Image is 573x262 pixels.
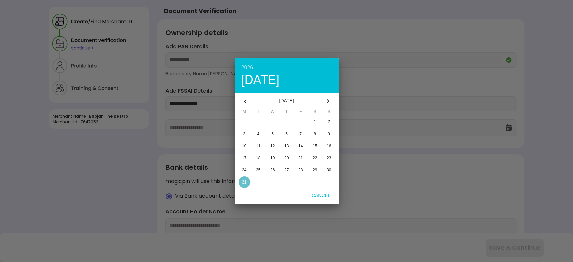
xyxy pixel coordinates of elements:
button: 12 [266,140,280,152]
button: 22 [308,152,322,164]
button: 17 [237,152,251,164]
span: 21 [298,156,303,160]
button: 10 [237,140,251,152]
span: 28 [298,168,303,172]
button: 24 [237,164,251,176]
button: 11 [251,140,266,152]
span: 31 [242,180,246,185]
button: 26 [266,164,280,176]
div: 2026 [241,65,332,70]
button: 1 [308,116,322,127]
button: 7 [294,128,308,140]
span: 5 [271,132,274,136]
button: 9 [322,128,336,140]
button: 21 [294,152,308,164]
span: 4 [257,132,259,136]
button: 5 [266,128,280,140]
span: 1 [314,119,316,124]
button: 18 [251,152,266,164]
span: 23 [327,156,331,160]
span: 27 [284,168,289,172]
button: 8 [308,128,322,140]
span: 12 [270,144,275,148]
span: S [308,109,322,116]
button: 20 [280,152,294,164]
span: 2 [328,119,330,124]
span: 10 [242,144,246,148]
span: W [266,109,280,116]
span: 26 [270,168,275,172]
button: 2 [322,116,336,127]
span: 6 [285,132,288,136]
span: 3 [243,132,245,136]
div: [DATE] [253,93,320,109]
span: 8 [314,132,316,136]
span: 30 [327,168,331,172]
button: 14 [294,140,308,152]
span: 13 [284,144,289,148]
span: 20 [284,156,289,160]
button: Cancel [306,189,336,201]
button: 13 [280,140,294,152]
span: 16 [327,144,331,148]
button: 28 [294,164,308,176]
button: 23 [322,152,336,164]
button: 16 [322,140,336,152]
button: 25 [251,164,266,176]
span: M [237,109,251,116]
span: 7 [299,132,302,136]
span: 15 [313,144,317,148]
button: 27 [280,164,294,176]
button: 6 [280,128,294,140]
button: 3 [237,128,251,140]
span: 18 [256,156,260,160]
span: 29 [313,168,317,172]
button: 15 [308,140,322,152]
span: 9 [328,132,330,136]
span: 17 [242,156,246,160]
span: 25 [256,168,260,172]
div: [DATE] [241,74,332,86]
span: 19 [270,156,275,160]
span: S [322,109,336,116]
button: 19 [266,152,280,164]
span: 24 [242,168,246,172]
span: 14 [298,144,303,148]
span: T [251,109,266,116]
span: T [280,109,294,116]
button: 4 [251,128,266,140]
span: Cancel [306,193,336,198]
button: 31 [237,176,251,188]
span: F [294,109,308,116]
span: 22 [313,156,317,160]
span: 11 [256,144,260,148]
button: 30 [322,164,336,176]
button: 29 [308,164,322,176]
